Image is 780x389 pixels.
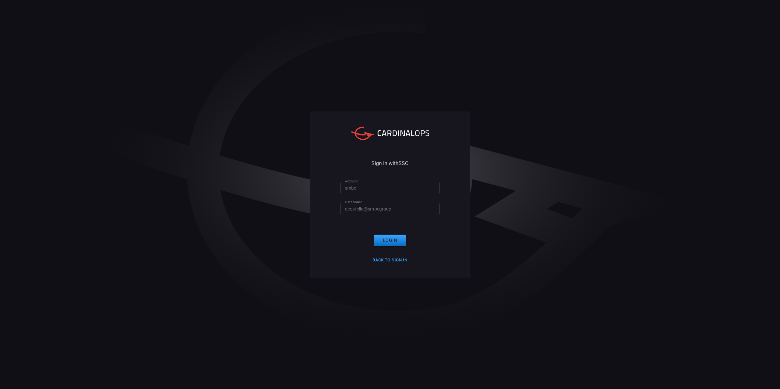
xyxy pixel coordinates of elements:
[340,182,440,194] input: Type your account
[345,200,362,205] label: User Name
[340,203,440,215] input: Type your user name
[374,235,406,246] button: Login
[345,179,358,184] label: Account
[371,161,409,166] span: Sign in with SSO
[368,255,412,265] button: Back to Sign in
